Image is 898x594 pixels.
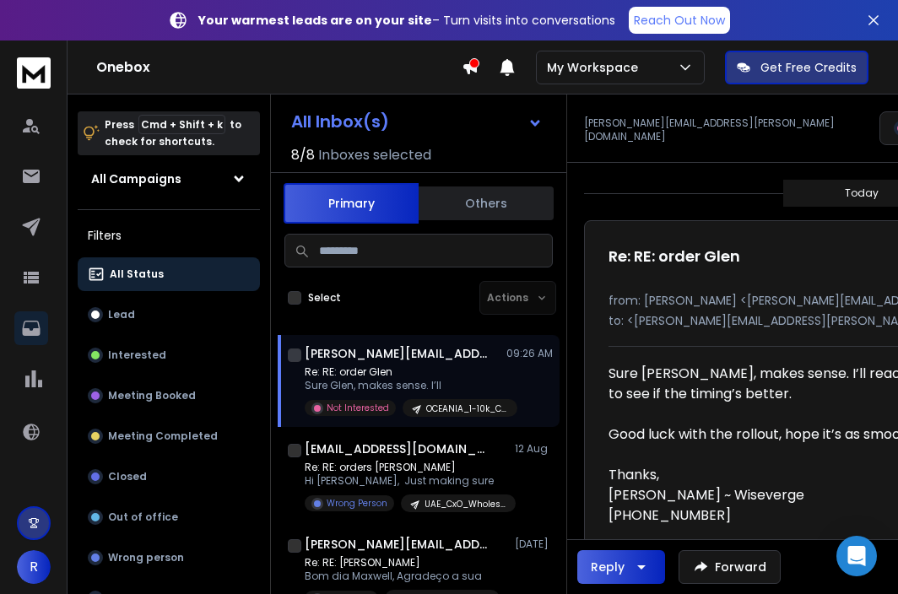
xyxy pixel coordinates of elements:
p: Re: RE: order Glen [305,365,507,379]
h3: Inboxes selected [318,145,431,165]
p: Press to check for shortcuts. [105,116,241,150]
p: [DATE] [515,537,553,551]
button: Out of office [78,500,260,534]
button: Meeting Booked [78,379,260,413]
button: All Campaigns [78,162,260,196]
p: Hi [PERSON_NAME], Just making sure [305,474,507,488]
button: All Status [78,257,260,291]
h1: [PERSON_NAME][EMAIL_ADDRESS][PERSON_NAME][DOMAIN_NAME] [305,345,490,362]
button: Reply [577,550,665,584]
h3: Filters [78,224,260,247]
img: logo [17,57,51,89]
button: Others [419,185,554,222]
p: Wrong person [108,551,184,564]
div: Open Intercom Messenger [836,536,877,576]
p: Out of office [108,510,178,524]
button: All Inbox(s) [278,105,556,138]
p: 12 Aug [515,442,553,456]
button: R [17,550,51,584]
p: UAE_CxO_Wholesale_Food_Beverage_PHC [425,498,506,510]
button: Interested [78,338,260,372]
h1: [PERSON_NAME][EMAIL_ADDRESS][DOMAIN_NAME] [305,536,490,553]
p: Closed [108,470,147,483]
button: Lead [78,298,260,332]
h1: Re: RE: order Glen [609,245,740,268]
p: Today [845,186,879,200]
p: Bom dia Maxwell, Agradeço a sua [305,570,500,583]
p: Meeting Completed [108,429,218,443]
button: Primary [284,183,419,224]
p: Re: RE: [PERSON_NAME] [305,556,500,570]
p: 09:26 AM [506,347,553,360]
p: Wrong Person [327,497,387,510]
a: Reach Out Now [629,7,730,34]
p: Not Interested [327,402,389,414]
button: Closed [78,460,260,494]
h1: Onebox [96,57,462,78]
p: Sure Glen, makes sense. I’ll [305,379,507,392]
p: My Workspace [547,59,645,76]
p: All Status [110,267,164,281]
button: Forward [679,550,781,584]
label: Select [308,291,341,305]
p: Meeting Booked [108,389,196,402]
button: Wrong person [78,541,260,575]
span: Cmd + Shift + k [138,115,225,134]
h1: [EMAIL_ADDRESS][DOMAIN_NAME] [305,440,490,457]
p: Get Free Credits [760,59,857,76]
h1: All Campaigns [91,170,181,187]
p: OCEANIA_1-10k_CXO_Wholesale_PHC [426,402,507,415]
h1: All Inbox(s) [291,113,389,130]
button: Meeting Completed [78,419,260,453]
p: Reach Out Now [634,12,725,29]
p: Lead [108,308,135,321]
p: Re: RE: orders [PERSON_NAME] [305,461,507,474]
button: Get Free Credits [725,51,868,84]
span: 8 / 8 [291,145,315,165]
p: Interested [108,348,166,362]
strong: Your warmest leads are on your site [198,12,432,29]
div: Reply [591,559,625,575]
p: – Turn visits into conversations [198,12,615,29]
p: [PERSON_NAME][EMAIL_ADDRESS][PERSON_NAME][DOMAIN_NAME] [584,116,857,143]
